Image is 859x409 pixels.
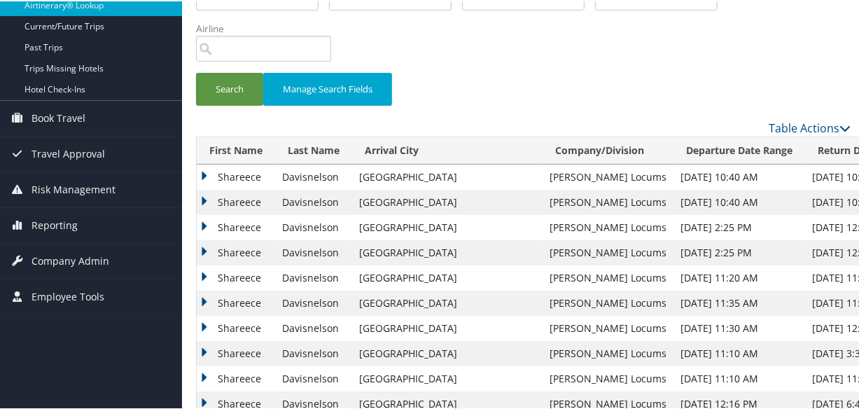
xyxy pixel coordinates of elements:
td: Shareece [197,365,275,390]
td: [DATE] 11:35 AM [673,289,805,314]
span: Travel Approval [32,135,105,170]
td: Shareece [197,314,275,340]
span: Risk Management [32,171,116,206]
td: [GEOGRAPHIC_DATA] [352,314,543,340]
th: First Name: activate to sort column ascending [197,136,275,163]
td: Davisnelson [275,365,352,390]
td: Davisnelson [275,214,352,239]
td: [PERSON_NAME] Locums [543,365,673,390]
td: Shareece [197,214,275,239]
td: [GEOGRAPHIC_DATA] [352,214,543,239]
span: Company Admin [32,242,109,277]
td: Davisnelson [275,239,352,264]
td: Davisnelson [275,188,352,214]
td: [DATE] 10:40 AM [673,163,805,188]
td: [PERSON_NAME] Locums [543,314,673,340]
td: [PERSON_NAME] Locums [543,264,673,289]
td: Shareece [197,289,275,314]
td: [DATE] 2:25 PM [673,239,805,264]
button: Search [196,71,263,104]
td: [GEOGRAPHIC_DATA] [352,163,543,188]
td: [DATE] 11:10 AM [673,365,805,390]
td: [GEOGRAPHIC_DATA] [352,289,543,314]
td: [GEOGRAPHIC_DATA] [352,239,543,264]
td: [PERSON_NAME] Locums [543,289,673,314]
label: Airline [196,20,342,34]
td: [PERSON_NAME] Locums [543,340,673,365]
td: [PERSON_NAME] Locums [543,214,673,239]
td: Shareece [197,188,275,214]
td: Davisnelson [275,163,352,188]
td: [GEOGRAPHIC_DATA] [352,365,543,390]
th: Arrival City: activate to sort column ascending [352,136,543,163]
th: Company/Division [543,136,673,163]
td: Davisnelson [275,264,352,289]
td: Shareece [197,264,275,289]
td: [DATE] 2:25 PM [673,214,805,239]
td: [GEOGRAPHIC_DATA] [352,264,543,289]
td: Shareece [197,163,275,188]
td: Davisnelson [275,314,352,340]
td: [DATE] 11:20 AM [673,264,805,289]
span: Book Travel [32,99,85,134]
td: [GEOGRAPHIC_DATA] [352,340,543,365]
td: [PERSON_NAME] Locums [543,163,673,188]
td: Davisnelson [275,340,352,365]
span: Employee Tools [32,278,104,313]
th: Last Name: activate to sort column ascending [275,136,352,163]
td: [PERSON_NAME] Locums [543,188,673,214]
button: Manage Search Fields [263,71,392,104]
td: [GEOGRAPHIC_DATA] [352,188,543,214]
a: Table Actions [769,119,851,134]
td: [DATE] 10:40 AM [673,188,805,214]
th: Departure Date Range: activate to sort column ascending [673,136,805,163]
td: [DATE] 11:10 AM [673,340,805,365]
td: [PERSON_NAME] Locums [543,239,673,264]
span: Reporting [32,207,78,242]
td: Shareece [197,340,275,365]
td: [DATE] 11:30 AM [673,314,805,340]
td: Shareece [197,239,275,264]
td: Davisnelson [275,289,352,314]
